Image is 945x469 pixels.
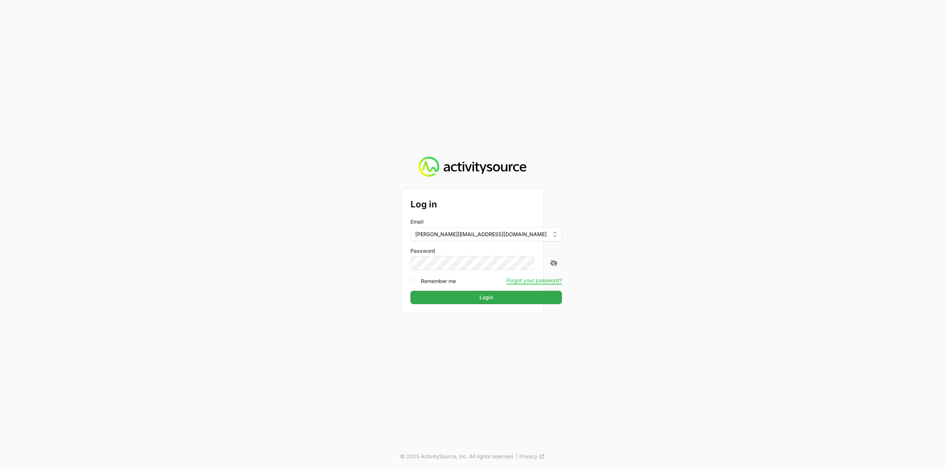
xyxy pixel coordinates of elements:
a: Privacy [519,453,545,460]
span: | [516,453,518,460]
label: Password [410,247,562,255]
span: Login [415,293,557,302]
img: Activity Source [419,156,526,177]
label: Email [410,218,424,225]
button: Login [410,291,562,304]
button: Forgot your password? [506,277,562,284]
label: Remember me [421,277,456,285]
span: [PERSON_NAME][EMAIL_ADDRESS][DOMAIN_NAME] [415,231,547,238]
h2: Log in [410,198,562,211]
button: [PERSON_NAME][EMAIL_ADDRESS][DOMAIN_NAME] [410,227,562,241]
p: © 2025 ActivitySource, inc. All rights reserved. [400,453,515,460]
